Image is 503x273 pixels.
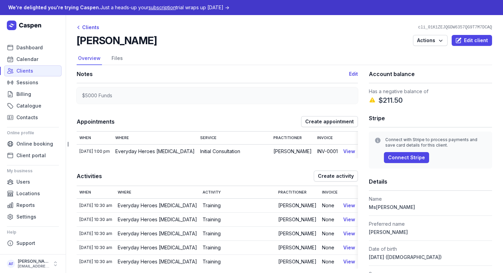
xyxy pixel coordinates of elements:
[456,36,488,45] span: Edit client
[369,204,376,210] span: Ms
[200,241,275,255] td: Training
[7,127,59,138] div: Online profile
[115,227,200,241] td: Everyday Heroes [MEDICAL_DATA]
[79,231,112,236] div: [DATE] 10:30 am
[113,132,197,144] th: Where
[8,4,100,10] span: We're delighted you're trying Caspen.
[16,201,35,209] span: Reports
[369,88,428,94] span: Has a negative balance of
[369,69,492,79] h1: Account balance
[79,259,112,264] div: [DATE] 10:30 am
[319,186,340,199] th: Invoice
[197,144,271,158] td: Initial Consultation
[16,140,53,148] span: Online booking
[77,171,314,181] h1: Activities
[275,186,319,199] th: Practitioner
[115,213,200,227] td: Everyday Heroes [MEDICAL_DATA]
[200,213,275,227] td: Training
[369,229,408,235] span: [PERSON_NAME]
[16,213,36,221] span: Settings
[378,96,403,105] span: $211.50
[369,220,492,228] dt: Preferred name
[9,260,13,268] span: AF
[319,241,340,255] td: None
[343,231,355,236] a: View
[275,227,319,241] td: [PERSON_NAME]
[275,241,319,255] td: [PERSON_NAME]
[82,92,112,98] span: $5000 Funds
[305,117,354,126] span: Create appointment
[200,186,275,199] th: Activity
[79,149,110,154] div: [DATE] 1:00 pm
[319,199,340,213] td: None
[79,245,112,250] div: [DATE] 10:30 am
[16,55,38,63] span: Calendar
[271,144,314,158] td: [PERSON_NAME]
[200,255,275,269] td: Training
[16,239,35,247] span: Support
[16,113,38,122] span: Contacts
[197,132,271,144] th: Service
[417,36,443,45] span: Actions
[8,3,229,12] div: Just a heads-up your trial wraps up [DATE] →
[319,227,340,241] td: None
[200,227,275,241] td: Training
[452,35,492,46] button: Edit client
[349,70,358,78] button: Edit
[16,90,31,98] span: Billing
[113,144,197,158] td: Everyday Heroes [MEDICAL_DATA]
[319,213,340,227] td: None
[275,255,319,269] td: [PERSON_NAME]
[16,67,33,75] span: Clients
[369,245,492,253] dt: Date of birth
[77,52,492,65] nav: Tabs
[369,254,442,260] span: [DATE] ([DEMOGRAPHIC_DATA])
[16,102,41,110] span: Catalogue
[77,132,113,144] th: When
[77,117,301,126] h1: Appointments
[79,217,112,222] div: [DATE] 10:30 am
[110,52,124,65] a: Files
[115,199,200,213] td: Everyday Heroes [MEDICAL_DATA]
[16,178,30,186] span: Users
[16,151,46,160] span: Client portal
[388,153,425,162] span: Connect Stripe
[16,78,38,87] span: Sessions
[200,199,275,213] td: Training
[77,34,157,47] h2: [PERSON_NAME]
[369,195,492,203] dt: Name
[7,227,59,238] div: Help
[7,165,59,176] div: My business
[369,113,492,123] h1: Stripe
[343,259,355,264] a: View
[79,203,112,208] div: [DATE] 10:30 am
[77,23,99,32] div: Clients
[275,199,319,213] td: [PERSON_NAME]
[343,245,355,250] a: View
[18,259,49,264] div: [PERSON_NAME]
[16,44,43,52] span: Dashboard
[369,177,492,186] h1: Details
[115,255,200,269] td: Everyday Heroes [MEDICAL_DATA]
[275,213,319,227] td: [PERSON_NAME]
[115,186,200,199] th: Where
[77,52,102,65] a: Overview
[343,202,355,208] a: View
[77,69,349,79] h1: Notes
[415,25,495,30] div: cli_01K1ZEJQGDW6357QG9T7M7DCAQ
[77,186,115,199] th: When
[16,189,40,198] span: Locations
[318,172,354,180] span: Create activity
[314,132,340,144] th: Invoice
[385,137,487,148] div: Connect with Stripe to process payments and save card details for this client.
[319,255,340,269] td: None
[413,35,448,46] button: Actions
[18,264,49,269] div: [EMAIL_ADDRESS][DOMAIN_NAME]
[376,204,415,210] span: [PERSON_NAME]
[149,4,176,10] span: subscription
[115,241,200,255] td: Everyday Heroes [MEDICAL_DATA]
[343,216,355,222] a: View
[314,144,340,158] td: INV-0001
[343,148,355,154] a: View
[271,132,314,144] th: Practitioner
